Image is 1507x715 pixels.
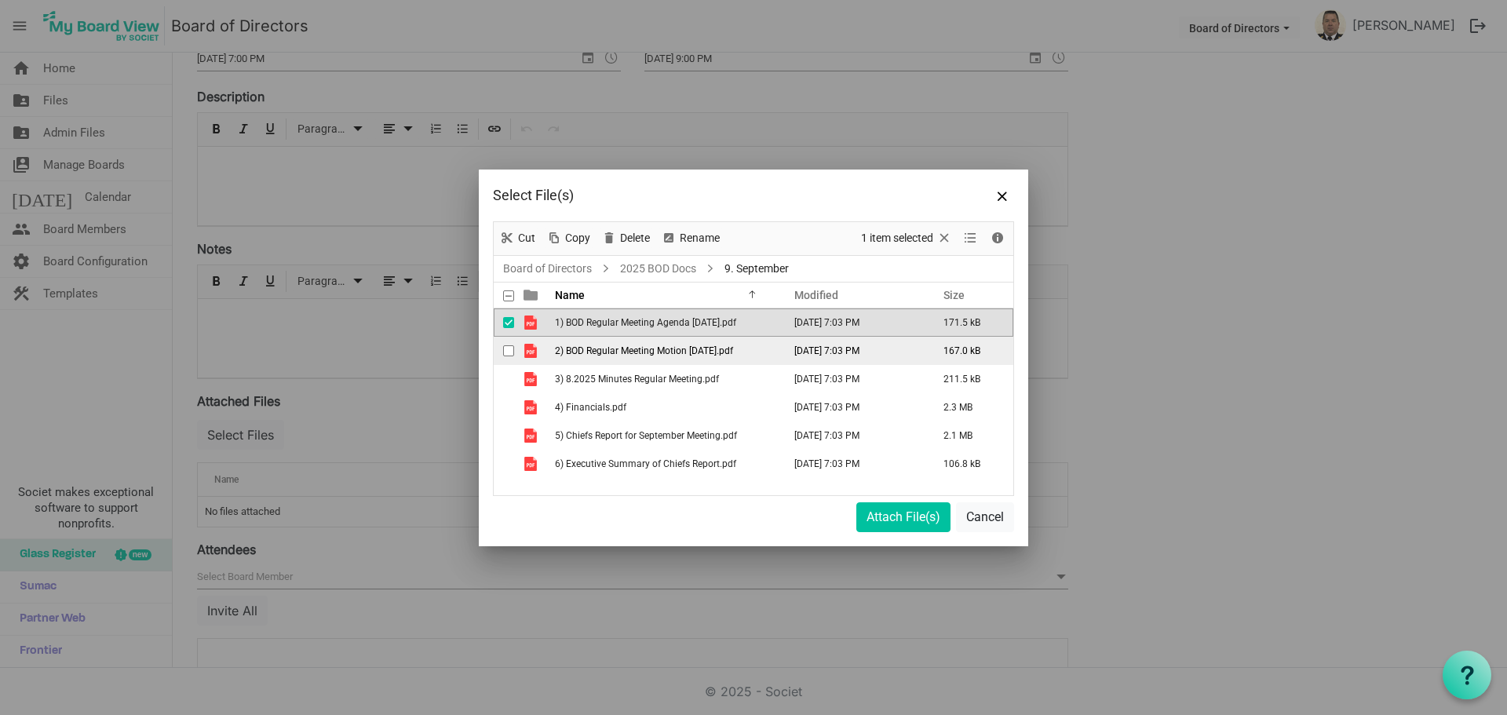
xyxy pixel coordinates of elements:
span: 1) BOD Regular Meeting Agenda [DATE].pdf [555,317,736,328]
td: checkbox [494,308,514,337]
td: September 05, 2025 7:03 PM column header Modified [778,337,927,365]
span: Rename [678,228,721,248]
td: September 05, 2025 7:03 PM column header Modified [778,393,927,421]
td: September 05, 2025 7:03 PM column header Modified [778,365,927,393]
button: Selection [859,228,955,248]
button: Cancel [956,502,1014,532]
td: 3) 8.2025 Minutes Regular Meeting.pdf is template cell column header Name [550,365,778,393]
span: 4) Financials.pdf [555,402,626,413]
div: Copy [541,222,596,255]
a: 2025 BOD Docs [617,259,699,279]
td: 6) Executive Summary of Chiefs Report.pdf is template cell column header Name [550,450,778,478]
span: 6) Executive Summary of Chiefs Report.pdf [555,458,736,469]
span: 2) BOD Regular Meeting Motion [DATE].pdf [555,345,733,356]
button: Cut [497,228,538,248]
td: 1) BOD Regular Meeting Agenda Sept 2025.pdf is template cell column header Name [550,308,778,337]
td: 4) Financials.pdf is template cell column header Name [550,393,778,421]
button: Attach File(s) [856,502,951,532]
td: is template cell column header type [514,365,550,393]
span: 5) Chiefs Report for September Meeting.pdf [555,430,737,441]
div: Select File(s) [493,184,910,207]
td: is template cell column header type [514,421,550,450]
td: 106.8 kB is template cell column header Size [927,450,1013,478]
td: checkbox [494,337,514,365]
span: 9. September [721,259,792,279]
td: 171.5 kB is template cell column header Size [927,308,1013,337]
td: September 05, 2025 7:03 PM column header Modified [778,450,927,478]
button: Rename [659,228,723,248]
td: checkbox [494,393,514,421]
span: 1 item selected [859,228,935,248]
div: Delete [596,222,655,255]
div: Rename [655,222,725,255]
td: checkbox [494,365,514,393]
td: checkbox [494,421,514,450]
td: is template cell column header type [514,450,550,478]
span: Cut [516,228,537,248]
td: 2.1 MB is template cell column header Size [927,421,1013,450]
button: Details [987,228,1009,248]
div: Clear selection [856,222,958,255]
td: 211.5 kB is template cell column header Size [927,365,1013,393]
td: 5) Chiefs Report for September Meeting.pdf is template cell column header Name [550,421,778,450]
td: September 05, 2025 7:03 PM column header Modified [778,421,927,450]
span: Copy [564,228,592,248]
a: Board of Directors [500,259,595,279]
button: Close [991,184,1014,207]
td: 2) BOD Regular Meeting Motion Sept 2025.pdf is template cell column header Name [550,337,778,365]
span: 3) 8.2025 Minutes Regular Meeting.pdf [555,374,719,385]
td: is template cell column header type [514,308,550,337]
div: Details [984,222,1011,255]
span: Name [555,289,585,301]
button: Delete [599,228,653,248]
button: View dropdownbutton [961,228,980,248]
span: Modified [794,289,838,301]
td: 2.3 MB is template cell column header Size [927,393,1013,421]
td: September 05, 2025 7:03 PM column header Modified [778,308,927,337]
div: View [958,222,984,255]
td: is template cell column header type [514,393,550,421]
td: 167.0 kB is template cell column header Size [927,337,1013,365]
td: is template cell column header type [514,337,550,365]
div: Cut [494,222,541,255]
td: checkbox [494,450,514,478]
span: Delete [618,228,651,248]
span: Size [943,289,965,301]
button: Copy [544,228,593,248]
